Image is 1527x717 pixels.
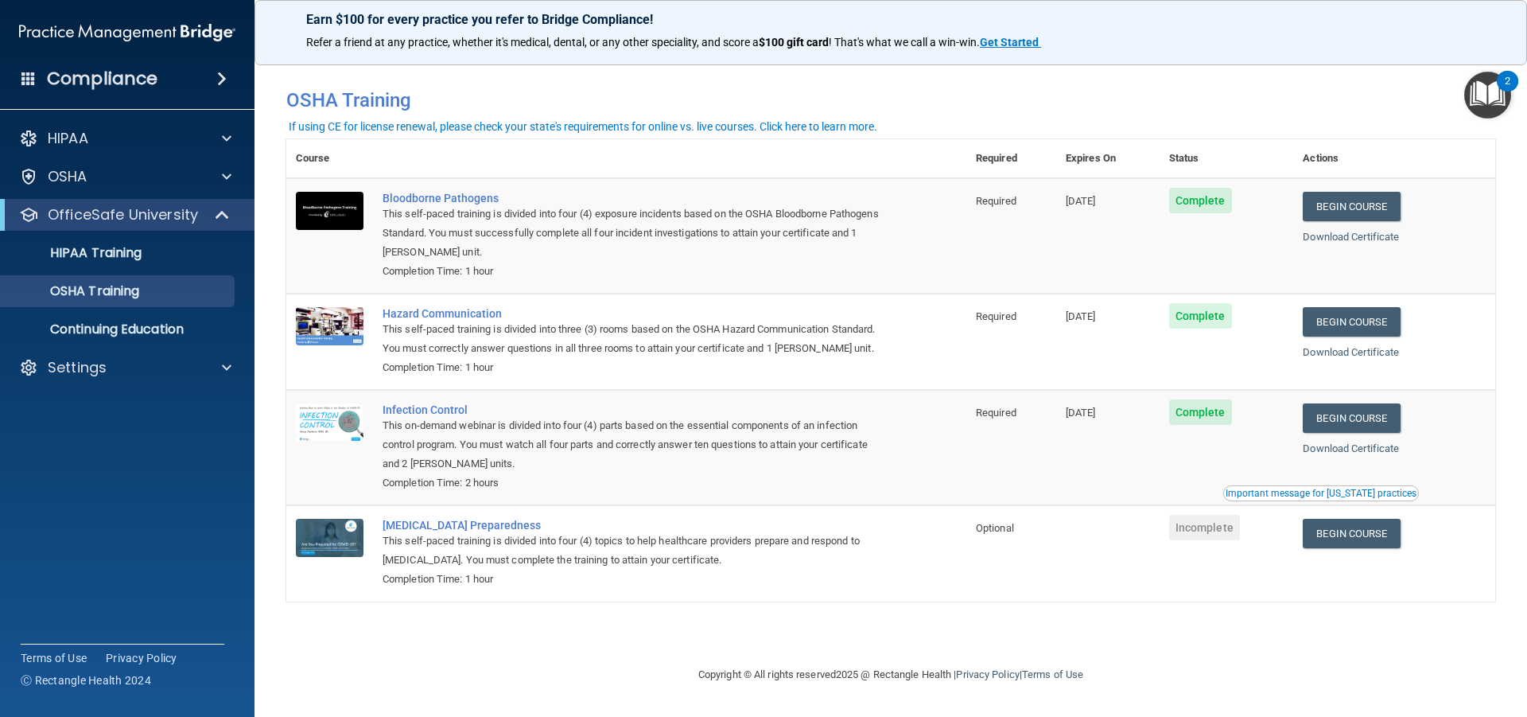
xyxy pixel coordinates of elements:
[10,245,142,261] p: HIPAA Training
[383,403,887,416] a: Infection Control
[1293,139,1495,178] th: Actions
[980,36,1039,49] strong: Get Started
[383,205,887,262] div: This self-paced training is divided into four (4) exposure incidents based on the OSHA Bloodborne...
[980,36,1041,49] a: Get Started
[1066,195,1096,207] span: [DATE]
[383,532,887,570] div: This self-paced training is divided into four (4) topics to help healthcare providers prepare and...
[1169,188,1232,213] span: Complete
[1056,139,1160,178] th: Expires On
[383,473,887,493] div: Completion Time: 2 hours
[383,358,887,377] div: Completion Time: 1 hour
[19,358,231,377] a: Settings
[286,139,373,178] th: Course
[1303,192,1400,221] a: Begin Course
[21,672,151,688] span: Ⓒ Rectangle Health 2024
[383,320,887,358] div: This self-paced training is divided into three (3) rooms based on the OSHA Hazard Communication S...
[976,310,1016,322] span: Required
[1169,515,1240,540] span: Incomplete
[1066,407,1096,419] span: [DATE]
[1303,307,1400,337] a: Begin Course
[1022,668,1083,680] a: Terms of Use
[21,650,87,666] a: Terms of Use
[1066,310,1096,322] span: [DATE]
[759,36,829,49] strong: $100 gift card
[1169,399,1232,425] span: Complete
[289,121,877,132] div: If using CE for license renewal, please check your state's requirements for online vs. live cours...
[47,68,157,90] h4: Compliance
[1160,139,1294,178] th: Status
[976,195,1016,207] span: Required
[1303,231,1399,243] a: Download Certificate
[1303,442,1399,454] a: Download Certificate
[1223,485,1419,501] button: Read this if you are a dental practitioner in the state of CA
[10,283,139,299] p: OSHA Training
[19,205,231,224] a: OfficeSafe University
[383,307,887,320] a: Hazard Communication
[956,668,1019,680] a: Privacy Policy
[383,519,887,532] a: [MEDICAL_DATA] Preparedness
[19,129,231,148] a: HIPAA
[19,17,235,49] img: PMB logo
[1303,346,1399,358] a: Download Certificate
[383,262,887,281] div: Completion Time: 1 hour
[48,205,198,224] p: OfficeSafe University
[383,416,887,473] div: This on-demand webinar is divided into four (4) parts based on the essential components of an inf...
[383,570,887,589] div: Completion Time: 1 hour
[1169,303,1232,329] span: Complete
[306,12,1475,27] p: Earn $100 for every practice you refer to Bridge Compliance!
[286,89,1495,111] h4: OSHA Training
[829,36,980,49] span: ! That's what we call a win-win.
[286,119,880,134] button: If using CE for license renewal, please check your state's requirements for online vs. live cours...
[1464,72,1511,119] button: Open Resource Center, 2 new notifications
[1505,81,1510,102] div: 2
[306,36,759,49] span: Refer a friend at any practice, whether it's medical, dental, or any other speciality, and score a
[106,650,177,666] a: Privacy Policy
[600,649,1181,700] div: Copyright © All rights reserved 2025 @ Rectangle Health | |
[1303,403,1400,433] a: Begin Course
[10,321,227,337] p: Continuing Education
[976,522,1014,534] span: Optional
[976,407,1016,419] span: Required
[1303,519,1400,548] a: Begin Course
[383,192,887,205] a: Bloodborne Pathogens
[48,167,87,186] p: OSHA
[966,139,1056,178] th: Required
[1226,489,1416,498] div: Important message for [US_STATE] practices
[48,358,107,377] p: Settings
[48,129,88,148] p: HIPAA
[19,167,231,186] a: OSHA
